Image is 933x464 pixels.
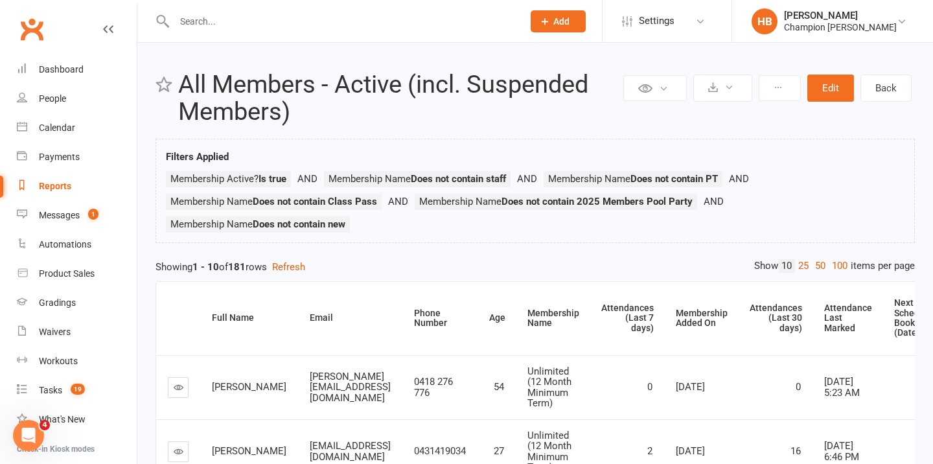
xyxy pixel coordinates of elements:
[17,55,137,84] a: Dashboard
[17,376,137,405] a: Tasks 19
[812,259,829,273] a: 50
[39,122,75,133] div: Calendar
[253,196,377,207] strong: Does not contain Class Pass
[750,303,802,333] div: Attendances (Last 30 days)
[39,414,86,424] div: What's New
[39,152,80,162] div: Payments
[414,445,466,457] span: 0431419034
[71,384,85,395] span: 19
[414,308,467,329] div: Phone Number
[784,10,897,21] div: [PERSON_NAME]
[328,173,506,185] span: Membership Name
[778,259,795,273] a: 10
[40,420,50,430] span: 4
[39,327,71,337] div: Waivers
[228,261,246,273] strong: 181
[527,308,579,329] div: Membership Name
[212,313,288,323] div: Full Name
[796,381,801,393] span: 0
[170,218,345,230] span: Membership Name
[553,16,570,27] span: Add
[155,259,915,275] div: Showing of rows
[824,376,860,399] span: [DATE] 5:23 AM
[17,347,137,376] a: Workouts
[414,376,453,399] span: 0418 276 776
[39,210,80,220] div: Messages
[88,209,98,220] span: 1
[829,259,851,273] a: 100
[411,173,506,185] strong: Does not contain staff
[17,113,137,143] a: Calendar
[39,64,84,75] div: Dashboard
[16,13,48,45] a: Clubworx
[253,218,345,230] strong: Does not contain new
[790,445,801,457] span: 16
[824,440,859,463] span: [DATE] 6:46 PM
[754,259,915,273] div: Show items per page
[39,268,95,279] div: Product Sales
[676,308,728,329] div: Membership Added On
[17,405,137,434] a: What's New
[310,440,391,463] span: [EMAIL_ADDRESS][DOMAIN_NAME]
[192,261,219,273] strong: 1 - 10
[527,365,571,410] span: Unlimited (12 Month Minimum Term)
[17,288,137,318] a: Gradings
[272,259,305,275] button: Refresh
[259,173,286,185] strong: Is true
[17,201,137,230] a: Messages 1
[17,259,137,288] a: Product Sales
[39,385,62,395] div: Tasks
[170,12,514,30] input: Search...
[860,75,912,102] a: Back
[784,21,897,33] div: Champion [PERSON_NAME]
[166,151,229,163] strong: Filters Applied
[601,303,654,333] div: Attendances (Last 7 days)
[494,445,504,457] span: 27
[178,71,620,126] h2: All Members - Active (incl. Suspended Members)
[419,196,693,207] span: Membership Name
[489,313,505,323] div: Age
[13,420,44,451] iframe: Intercom live chat
[17,230,137,259] a: Automations
[17,84,137,113] a: People
[639,6,674,36] span: Settings
[531,10,586,32] button: Add
[39,356,78,366] div: Workouts
[39,297,76,308] div: Gradings
[752,8,777,34] div: HB
[212,445,286,457] span: [PERSON_NAME]
[17,172,137,201] a: Reports
[170,173,286,185] span: Membership Active?
[310,313,392,323] div: Email
[39,181,71,191] div: Reports
[501,196,693,207] strong: Does not contain 2025 Members Pool Party
[39,93,66,104] div: People
[630,173,718,185] strong: Does not contain PT
[17,143,137,172] a: Payments
[824,303,872,333] div: Attendance Last Marked
[494,381,504,393] span: 54
[647,445,652,457] span: 2
[310,371,391,404] span: [PERSON_NAME][EMAIL_ADDRESS][DOMAIN_NAME]
[647,381,652,393] span: 0
[170,196,377,207] span: Membership Name
[807,75,854,102] button: Edit
[795,259,812,273] a: 25
[212,381,286,393] span: [PERSON_NAME]
[548,173,718,185] span: Membership Name
[676,381,705,393] span: [DATE]
[676,445,705,457] span: [DATE]
[39,239,91,249] div: Automations
[17,318,137,347] a: Waivers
